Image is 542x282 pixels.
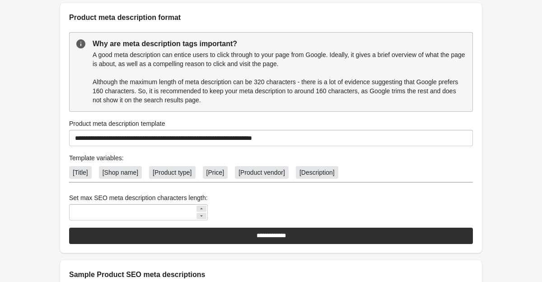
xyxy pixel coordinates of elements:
[231,163,292,182] button: [Product vendor]
[153,169,192,176] span: [Product type]
[69,32,473,244] form: Template variables:
[93,38,466,49] p: Why are meta description tags important?
[199,163,232,182] button: [Price]
[69,119,165,128] label: Product meta description template
[69,193,208,202] label: Set max SEO meta description characters length:
[103,169,138,176] span: [Shop name]
[95,163,145,182] button: [Shop name]
[69,12,473,23] h2: Product meta description format
[69,269,473,280] h2: Sample Product SEO meta descriptions
[206,169,224,176] span: [Price]
[238,169,285,176] span: [Product vendor]
[292,163,342,182] button: [Description]
[145,163,199,182] button: [Product type]
[73,169,88,176] span: [Title]
[65,163,95,182] button: [Title]
[93,50,466,68] p: A good meta description can entice users to click through to your page from Google. Ideally, it g...
[93,77,466,105] p: Although the maximum length of meta description can be 320 characters - there is a lot of evidenc...
[299,169,335,176] span: [Description]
